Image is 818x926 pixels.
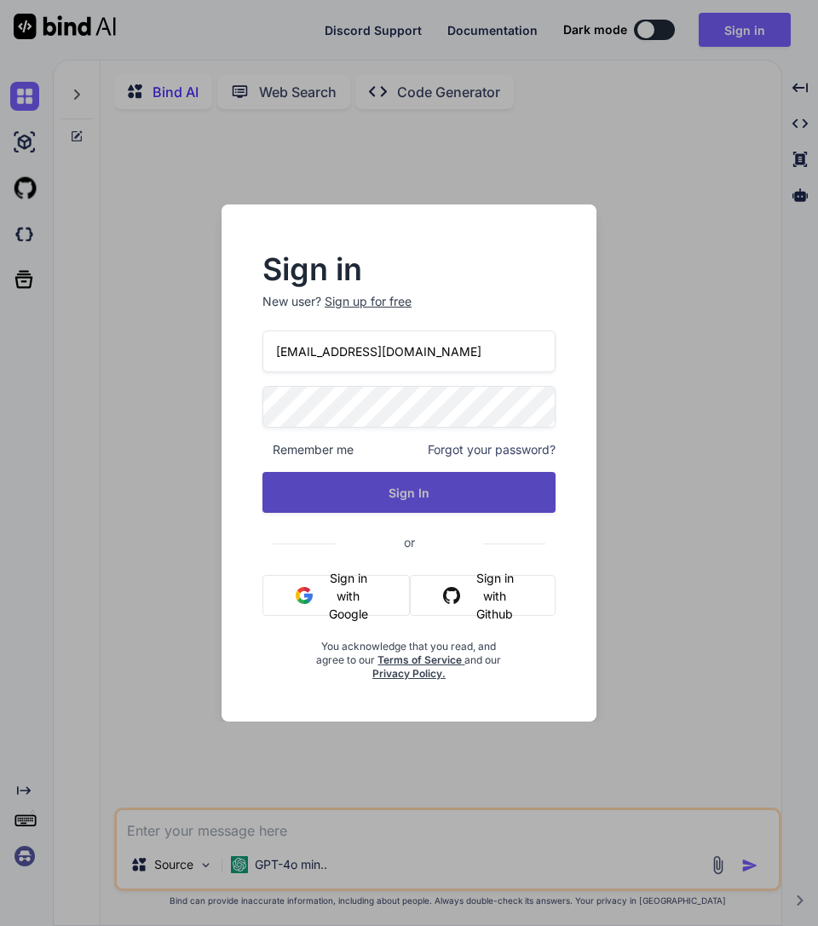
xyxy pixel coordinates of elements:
[325,293,412,310] div: Sign up for free
[262,331,556,372] input: Login or Email
[262,441,354,458] span: Remember me
[410,575,556,616] button: Sign in with Github
[262,293,556,331] p: New user?
[262,472,556,513] button: Sign In
[443,587,460,604] img: github
[296,587,313,604] img: google
[428,441,556,458] span: Forgot your password?
[262,256,556,283] h2: Sign in
[311,630,506,681] div: You acknowledge that you read, and agree to our and our
[377,653,464,666] a: Terms of Service
[336,521,483,563] span: or
[372,667,446,680] a: Privacy Policy.
[262,575,410,616] button: Sign in with Google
